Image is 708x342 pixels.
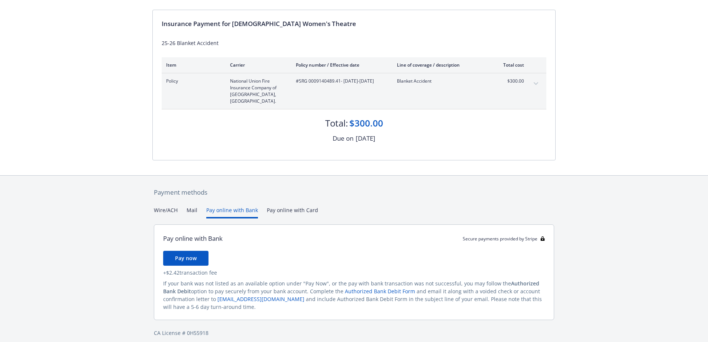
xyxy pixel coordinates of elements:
div: Insurance Payment for [DEMOGRAPHIC_DATA] Women's Theatre [162,19,546,29]
div: + $2.42 transaction fee [163,269,545,277]
button: Pay online with Card [267,206,318,218]
div: If your bank was not listed as an available option under "Pay Now", or the pay with bank transact... [163,279,545,311]
button: Wire/ACH [154,206,178,218]
div: 25-26 Blanket Accident [162,39,546,47]
span: #SRG 0009140489.41 - [DATE]-[DATE] [296,78,385,84]
div: [DATE] [356,134,375,143]
div: Line of coverage / description [397,62,484,68]
span: Blanket Accident [397,78,484,84]
div: Item [166,62,218,68]
div: $300.00 [349,117,383,130]
div: PolicyNational Union Fire Insurance Company of [GEOGRAPHIC_DATA], [GEOGRAPHIC_DATA].#SRG 00091404... [162,73,546,109]
div: Total cost [496,62,524,68]
div: Policy number / Effective date [296,62,385,68]
span: National Union Fire Insurance Company of [GEOGRAPHIC_DATA], [GEOGRAPHIC_DATA]. [230,78,284,105]
div: Payment methods [154,188,554,197]
div: Due on [333,134,353,143]
span: Pay now [175,255,197,262]
button: Pay now [163,251,208,266]
div: CA License # 0H55918 [154,329,554,337]
span: Policy [166,78,218,84]
button: expand content [530,78,542,90]
a: [EMAIL_ADDRESS][DOMAIN_NAME] [217,295,304,303]
button: Pay online with Bank [206,206,258,218]
div: Total: [325,117,348,130]
span: $300.00 [496,78,524,84]
button: Mail [187,206,197,218]
a: Authorized Bank Debit Form [345,288,415,295]
div: Pay online with Bank [163,234,223,243]
span: Authorized Bank Debit [163,280,539,295]
div: Carrier [230,62,284,68]
div: Secure payments provided by Stripe [463,236,545,242]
